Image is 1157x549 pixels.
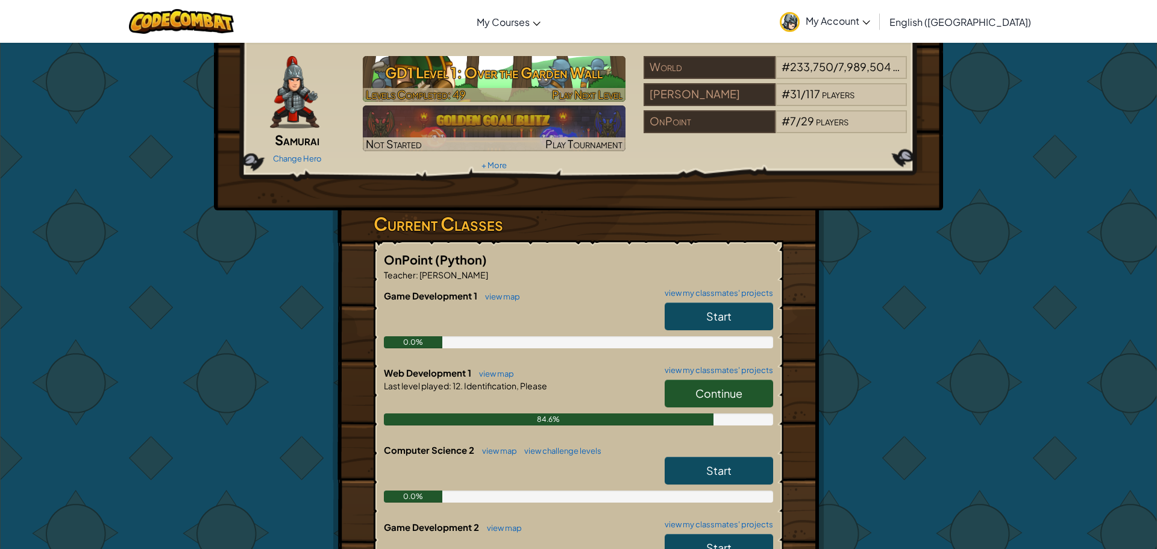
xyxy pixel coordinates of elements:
[659,289,773,297] a: view my classmates' projects
[384,269,416,280] span: Teacher
[449,380,451,391] span: :
[806,14,870,27] span: My Account
[384,413,713,425] div: 84.6%
[384,444,476,456] span: Computer Science 2
[384,290,479,301] span: Game Development 1
[273,154,322,163] a: Change Hero
[822,87,854,101] span: players
[796,114,801,128] span: /
[782,87,790,101] span: #
[384,336,442,348] div: 0.0%
[644,67,907,81] a: World#233,750/7,989,504players
[471,5,547,38] a: My Courses
[552,87,622,101] span: Play Next Level
[451,380,463,391] span: 12.
[774,2,876,40] a: My Account
[706,463,732,477] span: Start
[790,87,801,101] span: 31
[659,366,773,374] a: view my classmates' projects
[418,269,488,280] span: [PERSON_NAME]
[644,110,775,133] div: OnPoint
[816,114,848,128] span: players
[384,252,435,267] span: OnPoint
[644,122,907,136] a: OnPoint#7/29players
[476,446,517,456] a: view map
[659,521,773,529] a: view my classmates' projects
[384,367,473,378] span: Web Development 1
[644,56,775,79] div: World
[477,16,530,28] span: My Courses
[889,16,1031,28] span: English ([GEOGRAPHIC_DATA])
[806,87,820,101] span: 117
[644,83,775,106] div: [PERSON_NAME]
[384,380,449,391] span: Last level played
[463,380,547,391] span: Identification, Please
[481,160,507,170] a: + More
[270,56,319,128] img: samurai.pose.png
[416,269,418,280] span: :
[366,137,422,151] span: Not Started
[363,105,626,151] a: Not StartedPlay Tournament
[801,114,814,128] span: 29
[518,446,601,456] a: view challenge levels
[883,5,1037,38] a: English ([GEOGRAPHIC_DATA])
[366,87,466,101] span: Levels Completed: 49
[275,131,319,148] span: Samurai
[384,521,481,533] span: Game Development 2
[833,60,838,74] span: /
[695,386,742,400] span: Continue
[644,95,907,108] a: [PERSON_NAME]#31/117players
[363,105,626,151] img: Golden Goal
[706,309,732,323] span: Start
[363,56,626,102] img: GD1 Level 1: Over the Garden Wall
[801,87,806,101] span: /
[374,210,783,237] h3: Current Classes
[790,60,833,74] span: 233,750
[363,59,626,86] h3: GD1 Level 1: Over the Garden Wall
[473,369,514,378] a: view map
[782,60,790,74] span: #
[481,523,522,533] a: view map
[545,137,622,151] span: Play Tournament
[780,12,800,32] img: avatar
[782,114,790,128] span: #
[790,114,796,128] span: 7
[479,292,520,301] a: view map
[384,491,442,503] div: 0.0%
[363,56,626,102] a: Play Next Level
[838,60,891,74] span: 7,989,504
[129,9,234,34] img: CodeCombat logo
[435,252,487,267] span: (Python)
